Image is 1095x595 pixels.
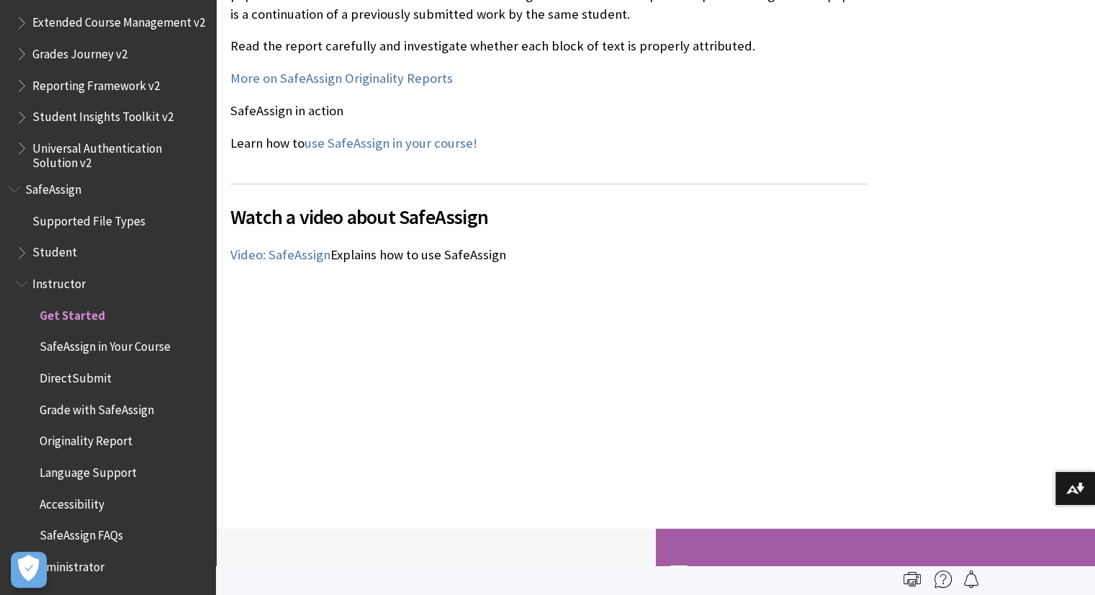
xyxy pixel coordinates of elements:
h2: Need more help with ? [230,565,641,595]
button: Open Preferences [11,552,47,588]
span: SafeAssign in Your Course [40,335,171,354]
span: Extended Course Management v2 [32,11,205,30]
span: DirectSubmit [40,366,112,385]
nav: Book outline for Blackboard SafeAssign [9,177,207,579]
span: Grade with SafeAssign [40,398,154,417]
a: use SafeAssign in your course! [305,135,477,152]
span: Student [32,241,77,260]
span: Watch a video about SafeAssign [230,202,868,232]
span: Supported File Types [32,209,145,228]
img: Print [904,571,921,588]
span: SafeAssign FAQs [40,524,123,543]
span: Reporting Framework v2 [32,73,160,93]
span: SafeAssign [25,177,81,197]
span: Get Started [40,303,105,323]
p: Explains how to use SafeAssign [230,246,868,264]
a: More on SafeAssign Originality Reports [230,70,453,87]
span: Language Support [40,460,137,480]
span: Universal Authentication Solution v2 [32,136,206,170]
span: Grades Journey v2 [32,42,127,61]
a: Video: SafeAssign [230,246,330,264]
span: Originality Report [40,429,132,449]
span: Instructor [32,272,86,291]
img: More help [934,571,952,588]
span: Student Insights Toolkit v2 [32,105,174,125]
p: Learn how to [230,134,868,153]
span: Accessibility [40,492,104,511]
img: Follow this page [963,571,980,588]
p: SafeAssign in action [230,102,868,120]
p: Read the report carefully and investigate whether each block of text is properly attributed. [230,37,868,55]
span: Administrator [32,555,104,574]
